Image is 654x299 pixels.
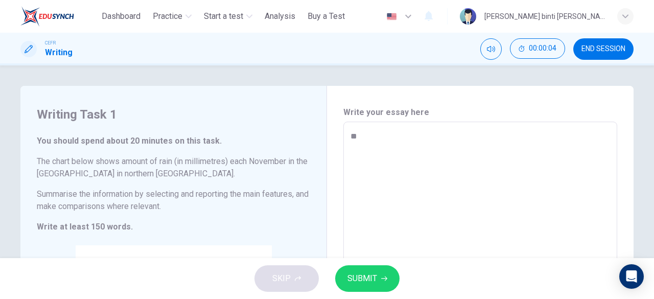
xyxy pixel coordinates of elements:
button: Start a test [200,7,256,26]
h6: Write your essay here [343,106,617,119]
button: 00:00:04 [510,38,565,59]
div: Hide [510,38,565,60]
h6: Summarise the information by selecting and reporting the main features, and make comparisons wher... [37,188,310,213]
a: ELTC logo [20,6,98,27]
span: 00:00:04 [529,44,556,53]
strong: Write at least 150 words. [37,222,133,232]
img: en [385,13,398,20]
button: Dashboard [98,7,145,26]
div: [PERSON_NAME] binti [PERSON_NAME] [484,10,605,22]
span: CEFR [45,39,56,47]
span: Buy a Test [308,10,345,22]
img: ELTC logo [20,6,74,27]
span: SUBMIT [347,271,377,286]
span: Start a test [204,10,243,22]
span: Dashboard [102,10,141,22]
h6: You should spend about 20 minutes on this task. [37,135,310,147]
img: Profile picture [460,8,476,25]
h6: The chart below shows amount of rain (in millimetres) each November in the [GEOGRAPHIC_DATA] in n... [37,155,310,180]
button: Analysis [261,7,299,26]
h1: Writing [45,47,73,59]
h4: Writing Task 1 [37,106,310,123]
div: Open Intercom Messenger [619,264,644,289]
div: Mute [480,38,502,60]
span: Practice [153,10,182,22]
span: END SESSION [581,45,625,53]
button: Buy a Test [303,7,349,26]
button: SUBMIT [335,265,400,292]
button: END SESSION [573,38,634,60]
span: Analysis [265,10,295,22]
button: Practice [149,7,196,26]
